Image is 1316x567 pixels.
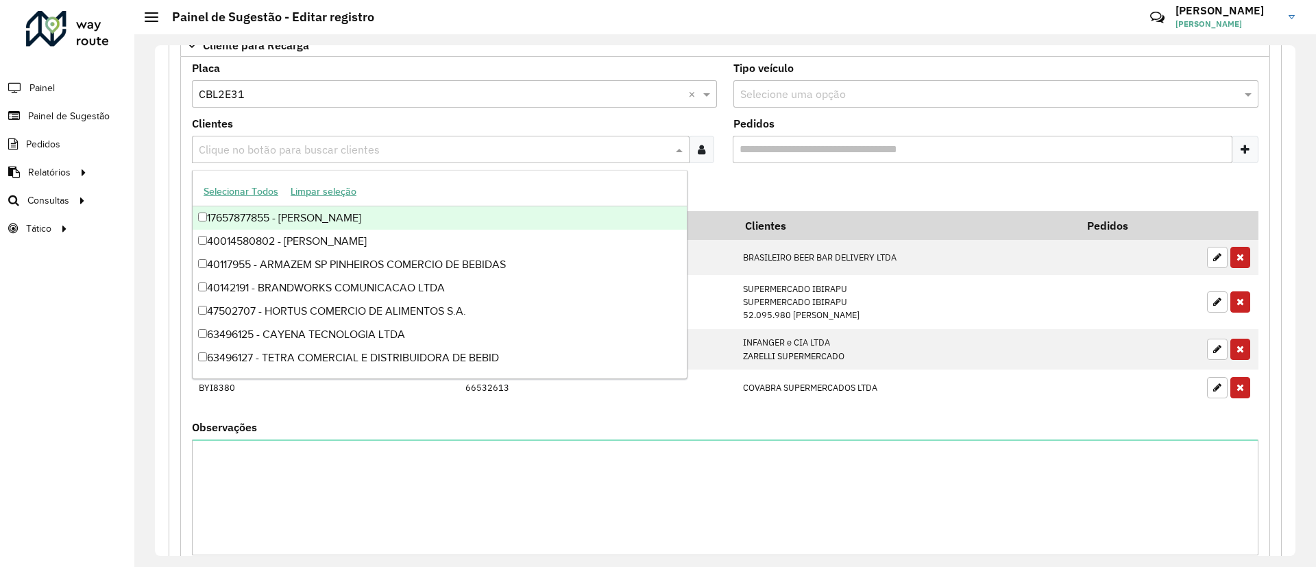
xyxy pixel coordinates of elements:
[203,40,309,51] span: Cliente para Recarga
[1175,4,1278,17] h3: [PERSON_NAME]
[193,346,687,370] div: 63496127 - TETRA COMERCIAL E DISTRIBUIDORA DE BEBID
[192,115,233,132] label: Clientes
[192,170,687,379] ng-dropdown-panel: Options list
[28,109,110,123] span: Painel de Sugestão
[158,10,374,25] h2: Painel de Sugestão - Editar registro
[193,206,687,230] div: 17657877855 - [PERSON_NAME]
[735,370,1077,405] td: COVABRA SUPERMERCADOS LTDA
[193,300,687,323] div: 47502707 - HORTUS COMERCIO DE ALIMENTOS S.A.
[26,137,60,152] span: Pedidos
[735,275,1077,329] td: SUPERMERCADO IBIRAPU SUPERMERCADO IBIRAPU 52.095.980 [PERSON_NAME]
[735,211,1077,240] th: Clientes
[1077,211,1199,240] th: Pedidos
[29,81,55,95] span: Painel
[193,276,687,300] div: 40142191 - BRANDWORKS COMUNICACAO LTDA
[192,60,220,76] label: Placa
[193,253,687,276] div: 40117955 - ARMAZEM SP PINHEIROS COMERCIO DE BEBIDAS
[192,370,297,405] td: BYI8380
[284,181,363,202] button: Limpar seleção
[27,193,69,208] span: Consultas
[192,419,257,435] label: Observações
[193,370,687,393] div: 66500007 - BAR E LANCHONETE FUK
[735,240,1077,276] td: BRASILEIRO BEER BAR DELIVERY LTDA
[193,323,687,346] div: 63496125 - CAYENA TECNOLOGIA LTDA
[197,181,284,202] button: Selecionar Todos
[688,86,700,102] span: Clear all
[733,60,794,76] label: Tipo veículo
[735,329,1077,370] td: INFANGER e CIA LTDA ZARELLI SUPERMERCADO
[1143,3,1172,32] a: Contato Rápido
[26,221,51,236] span: Tático
[459,370,735,405] td: 66532613
[1175,18,1278,30] span: [PERSON_NAME]
[28,165,71,180] span: Relatórios
[733,115,775,132] label: Pedidos
[193,230,687,253] div: 40014580802 - [PERSON_NAME]
[180,34,1270,57] a: Cliente para Recarga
